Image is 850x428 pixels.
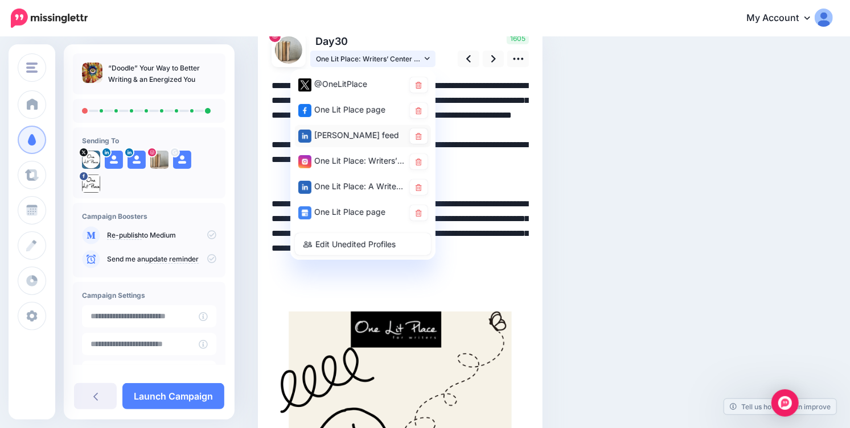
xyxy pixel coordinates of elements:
[11,9,88,28] img: Missinglettr
[145,255,199,264] a: update reminder
[82,63,102,83] img: 0654213304200140beef27a9d2bc739b_thumb.jpg
[298,205,404,219] div: One Lit Place page
[128,151,146,169] img: user_default_image.png
[298,128,404,143] div: [PERSON_NAME] feed
[298,103,404,117] div: One Lit Place page
[298,77,404,92] div: @OneLitPlace
[82,174,100,193] img: 13043414_449461611913243_5098636831964495478_n-bsa31789.jpg
[298,104,311,117] img: facebook-square.png
[298,206,311,219] img: google_business-square.png
[771,389,799,417] div: Open Intercom Messenger
[310,51,436,67] a: One Lit Place: Writers’ Center account
[298,78,311,92] img: twitter-square.png
[173,151,191,169] img: user_default_image.png
[105,151,123,169] img: user_default_image.png
[298,130,311,143] img: linkedin-square.png
[507,33,529,44] span: 1605
[295,233,431,255] a: Edit Unedited Profiles
[107,254,216,264] p: Send me an
[108,63,216,85] p: “Doodle” Your Way to Better Writing & an Energized You
[26,63,38,73] img: menu.png
[724,399,836,414] a: Tell us how we can improve
[82,212,216,221] h4: Campaign Boosters
[150,151,169,169] img: 49724003_233771410843130_8501858999036018688_n-bsa100218.jpg
[107,230,216,240] p: to Medium
[298,180,404,194] div: One Lit Place: A Writers Center page
[298,181,311,194] img: linkedin-square.png
[82,291,216,300] h4: Campaign Settings
[298,155,311,168] img: instagram-square.png
[298,154,404,168] div: One Lit Place: Writers’ Center account
[82,151,100,169] img: mjLeI_jM-21866.jpg
[107,231,142,240] a: Re-publish
[335,35,348,47] span: 30
[735,5,833,32] a: My Account
[310,33,437,49] p: Day
[316,53,422,65] span: One Lit Place: Writers’ Center account
[82,136,216,145] h4: Sending To
[275,36,302,64] img: 49724003_233771410843130_8501858999036018688_n-bsa100218.jpg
